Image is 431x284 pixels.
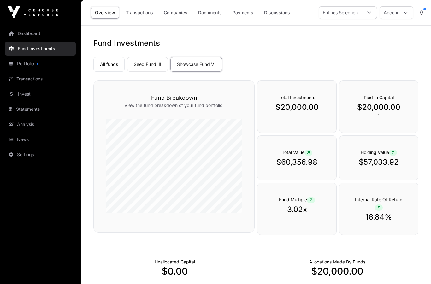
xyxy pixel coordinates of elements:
div: ` [339,80,418,133]
a: Companies [160,7,192,19]
a: Analysis [5,117,76,131]
a: Documents [194,7,226,19]
p: $60,356.98 [270,157,323,167]
span: Total Investments [279,95,315,100]
span: Fund Multiple [279,197,315,202]
p: $20,000.00 [256,265,418,277]
a: Showcase Fund VI [170,57,222,72]
p: 16.84% [352,212,405,222]
p: View the fund breakdown of your fund portfolio. [106,102,242,109]
p: Cash not yet allocated [155,259,195,265]
span: Holding Value [361,150,397,155]
img: Icehouse Ventures Logo [8,6,58,19]
a: Fund Investments [5,42,76,56]
a: All funds [93,57,125,72]
a: Dashboard [5,27,76,40]
a: News [5,133,76,146]
p: $20,000.00 [270,102,323,112]
a: Transactions [122,7,157,19]
a: Transactions [5,72,76,86]
p: $0.00 [93,265,256,277]
button: Account [380,6,413,19]
p: 3.02x [270,204,323,215]
h1: Fund Investments [93,38,418,48]
span: Paid In Capital [364,95,394,100]
p: Capital Deployed Into Companies [309,259,365,265]
p: $57,033.92 [352,157,405,167]
div: Entities Selection [319,7,362,19]
a: Seed Fund III [127,57,168,72]
a: Settings [5,148,76,162]
h3: Fund Breakdown [106,93,242,102]
p: $20,000.00 [352,102,405,112]
a: Overview [91,7,119,19]
span: Total Value [282,150,312,155]
span: Internal Rate Of Return [355,197,402,210]
a: Discussions [260,7,294,19]
a: Payments [228,7,257,19]
a: Invest [5,87,76,101]
a: Statements [5,102,76,116]
a: Portfolio [5,57,76,71]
